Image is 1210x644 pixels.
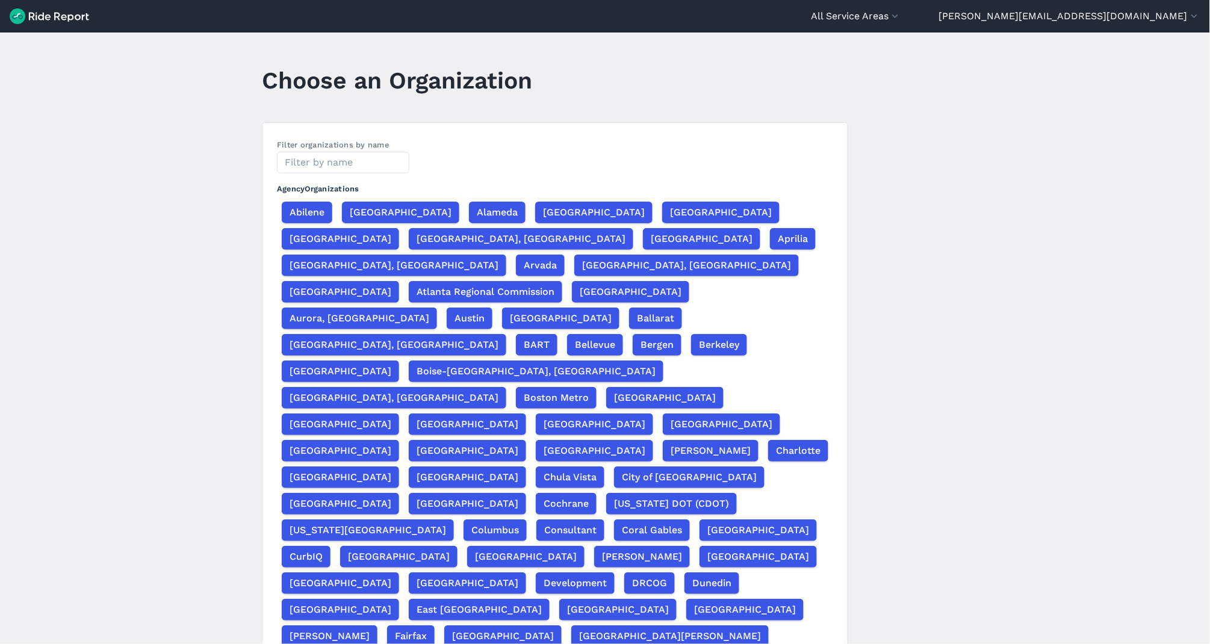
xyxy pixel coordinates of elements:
span: DRCOG [632,576,667,590]
span: [PERSON_NAME] [671,444,751,458]
span: [GEOGRAPHIC_DATA] [707,550,809,564]
button: [GEOGRAPHIC_DATA] [663,413,780,435]
span: [GEOGRAPHIC_DATA], [GEOGRAPHIC_DATA] [290,258,498,273]
span: [US_STATE][GEOGRAPHIC_DATA] [290,523,446,537]
span: Charlotte [776,444,821,458]
span: Chula Vista [544,470,597,485]
span: Ballarat [637,311,674,326]
button: [PERSON_NAME] [663,440,759,462]
button: [GEOGRAPHIC_DATA] [282,493,399,515]
button: [GEOGRAPHIC_DATA] [282,466,399,488]
span: [GEOGRAPHIC_DATA] [290,417,391,432]
button: [GEOGRAPHIC_DATA] [282,361,399,382]
button: Bellevue [567,334,623,356]
button: [GEOGRAPHIC_DATA] [502,308,619,329]
button: [GEOGRAPHIC_DATA] [686,599,804,621]
button: Aprilia [770,228,816,250]
button: Development [536,572,615,594]
span: Dunedin [692,576,731,590]
span: [GEOGRAPHIC_DATA] [694,602,796,617]
span: Consultant [544,523,597,537]
button: CurbIQ [282,546,330,568]
button: Atlanta Regional Commission [409,281,562,303]
button: [GEOGRAPHIC_DATA] [535,202,653,223]
button: Coral Gables [614,519,690,541]
span: Columbus [471,523,519,537]
span: [GEOGRAPHIC_DATA] [348,550,450,564]
span: [US_STATE] DOT (CDOT) [614,497,729,511]
button: Columbus [464,519,527,541]
span: [GEOGRAPHIC_DATA] [544,417,645,432]
button: [GEOGRAPHIC_DATA] [282,228,399,250]
button: [GEOGRAPHIC_DATA] [409,440,526,462]
button: [GEOGRAPHIC_DATA] [700,546,817,568]
button: [GEOGRAPHIC_DATA] [700,519,817,541]
span: [GEOGRAPHIC_DATA] [567,602,669,617]
span: [GEOGRAPHIC_DATA] [417,470,518,485]
span: [GEOGRAPHIC_DATA] [510,311,612,326]
span: [PERSON_NAME] [602,550,682,564]
button: [GEOGRAPHIC_DATA] [409,493,526,515]
button: [GEOGRAPHIC_DATA], [GEOGRAPHIC_DATA] [282,334,506,356]
span: [GEOGRAPHIC_DATA] [452,629,554,643]
img: Ride Report [10,8,89,24]
span: [PERSON_NAME] [290,629,370,643]
button: [GEOGRAPHIC_DATA] [467,546,585,568]
span: Development [544,576,607,590]
button: [GEOGRAPHIC_DATA] [559,599,677,621]
span: [GEOGRAPHIC_DATA] [417,497,518,511]
button: [GEOGRAPHIC_DATA] [409,413,526,435]
span: Fairfax [395,629,427,643]
button: Bergen [633,334,681,356]
span: Austin [455,311,485,326]
span: [GEOGRAPHIC_DATA] [290,576,391,590]
span: [GEOGRAPHIC_DATA] [543,205,645,220]
button: [GEOGRAPHIC_DATA] [282,599,399,621]
input: Filter by name [277,152,409,173]
h3: Agency Organizations [277,173,833,199]
span: [GEOGRAPHIC_DATA] [417,444,518,458]
span: City of [GEOGRAPHIC_DATA] [622,470,757,485]
button: [GEOGRAPHIC_DATA] [572,281,689,303]
button: Austin [447,308,492,329]
span: Aprilia [778,232,808,246]
span: Atlanta Regional Commission [417,285,554,299]
button: [GEOGRAPHIC_DATA] [282,440,399,462]
span: Coral Gables [622,523,682,537]
span: [GEOGRAPHIC_DATA] [417,417,518,432]
span: Arvada [524,258,557,273]
span: [GEOGRAPHIC_DATA] [651,232,752,246]
button: Cochrane [536,493,597,515]
button: [GEOGRAPHIC_DATA] [409,572,526,594]
button: DRCOG [624,572,675,594]
span: CurbIQ [290,550,323,564]
span: [GEOGRAPHIC_DATA] [290,470,391,485]
button: BART [516,334,557,356]
button: Arvada [516,255,565,276]
button: [GEOGRAPHIC_DATA] [342,202,459,223]
button: [GEOGRAPHIC_DATA], [GEOGRAPHIC_DATA] [574,255,799,276]
button: [GEOGRAPHIC_DATA] [282,281,399,303]
span: [GEOGRAPHIC_DATA] [417,576,518,590]
button: [GEOGRAPHIC_DATA], [GEOGRAPHIC_DATA] [282,387,506,409]
span: Boston Metro [524,391,589,405]
span: [GEOGRAPHIC_DATA] [290,497,391,511]
button: [GEOGRAPHIC_DATA] [282,572,399,594]
span: Abilene [290,205,324,220]
button: [GEOGRAPHIC_DATA] [340,546,458,568]
span: [GEOGRAPHIC_DATA], [GEOGRAPHIC_DATA] [417,232,625,246]
button: Berkeley [691,334,747,356]
button: [GEOGRAPHIC_DATA] [606,387,724,409]
button: [US_STATE][GEOGRAPHIC_DATA] [282,519,454,541]
button: [GEOGRAPHIC_DATA] [643,228,760,250]
span: Bellevue [575,338,615,352]
span: [GEOGRAPHIC_DATA] [290,602,391,617]
button: [GEOGRAPHIC_DATA] [536,413,653,435]
span: Cochrane [544,497,589,511]
span: [GEOGRAPHIC_DATA] [290,285,391,299]
h1: Choose an Organization [262,64,532,97]
button: [US_STATE] DOT (CDOT) [606,493,737,515]
span: [GEOGRAPHIC_DATA], [GEOGRAPHIC_DATA] [290,391,498,405]
button: Abilene [282,202,332,223]
span: [GEOGRAPHIC_DATA] [614,391,716,405]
